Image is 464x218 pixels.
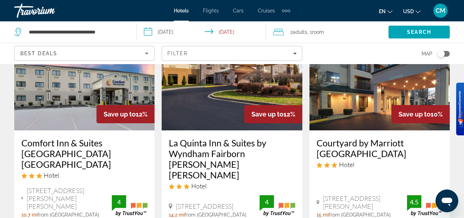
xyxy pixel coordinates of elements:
div: 4 [260,198,274,206]
button: User Menu [431,3,450,18]
span: from [GEOGRAPHIC_DATA] [37,212,99,218]
span: en [379,9,386,14]
span: [STREET_ADDRESS][PERSON_NAME] [323,194,407,210]
span: Room [312,29,324,35]
mat-select: Sort by [20,49,148,58]
img: TrustYou guest rating badge [112,195,147,216]
span: Hotel [339,161,354,168]
span: Save up to [251,110,283,118]
button: Change language [379,6,392,16]
span: 15 mi [317,212,329,218]
a: Comfort Inn & Suites [GEOGRAPHIC_DATA] [GEOGRAPHIC_DATA] [21,137,147,170]
img: Comfort Inn & Suites Middletown Franklin [14,16,155,130]
a: Courtyard by Marriott [GEOGRAPHIC_DATA] [317,137,443,159]
a: Hotels [174,8,189,14]
img: Courtyard by Marriott Dayton North [309,16,450,130]
span: Best Deals [20,51,57,56]
a: Cruises [258,8,275,14]
button: Select check in and out date [137,21,266,43]
iframe: Button to launch messaging window [436,190,458,212]
div: 10% [391,105,450,123]
span: Save up to [104,110,136,118]
span: Hotel [44,171,59,179]
img: TrustYou guest rating badge [260,195,295,216]
button: Extra navigation items [282,5,290,16]
a: La Quinta Inn & Suites by Wyndham Fairborn [PERSON_NAME] [PERSON_NAME] [169,137,295,180]
img: BKR5lM0sgkDqAAAAAElFTkSuQmCC [458,91,463,128]
a: Flights [203,8,219,14]
span: CM [436,7,445,14]
div: 4.5 [407,198,421,206]
span: 10.7 mi [21,212,37,218]
span: Map [422,49,432,59]
button: Travelers: 2 adults, 0 children [266,21,389,43]
div: 3 star Hotel [169,182,295,190]
span: [STREET_ADDRESS] [176,202,233,210]
span: USD [403,9,414,14]
button: Search [389,26,450,38]
input: Search hotel destination [28,27,126,37]
button: Change currency [403,6,421,16]
button: Toggle map [432,51,450,57]
span: Hotel [191,182,207,190]
span: from [GEOGRAPHIC_DATA] [184,212,246,218]
span: Search [407,29,431,35]
div: 12% [97,105,155,123]
span: , 1 [307,27,324,37]
a: Travorium [14,1,85,20]
div: 3 star Hotel [21,171,147,179]
span: from [GEOGRAPHIC_DATA] [329,212,391,218]
span: Filter [167,51,188,56]
img: TrustYou guest rating badge [407,195,443,216]
img: La Quinta Inn & Suites by Wyndham Fairborn Wright Patterson [162,16,302,130]
span: 14.2 mi [169,212,184,218]
button: Filters [162,46,302,61]
span: 2 [290,27,307,37]
div: 3 star Hotel [317,161,443,168]
div: 12% [244,105,302,123]
span: Save up to [398,110,431,118]
span: Adults [293,29,307,35]
span: [STREET_ADDRESS][PERSON_NAME][PERSON_NAME] [27,187,112,210]
a: Cars [233,8,244,14]
div: 4 [112,198,126,206]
